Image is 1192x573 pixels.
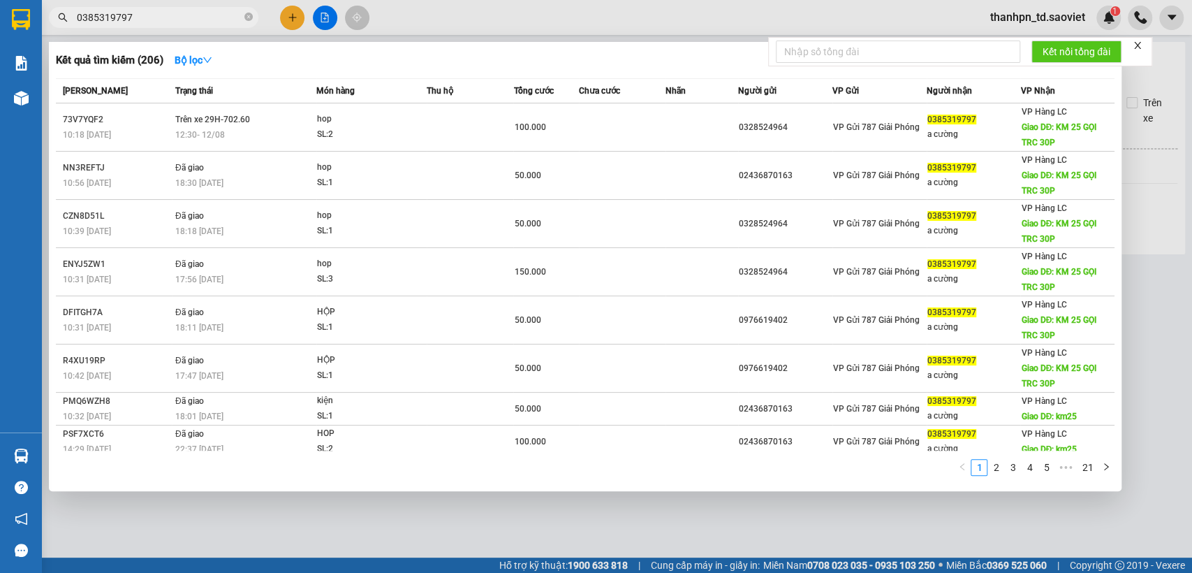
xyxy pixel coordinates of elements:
[14,91,29,106] img: warehouse-icon
[1021,155,1066,165] span: VP Hàng LC
[1021,459,1038,476] li: 4
[971,460,987,475] a: 1
[317,442,422,457] div: SL: 2
[244,13,253,21] span: close-circle
[833,122,920,132] span: VP Gửi 787 Giải Phóng
[833,315,920,325] span: VP Gửi 787 Giải Phóng
[63,209,171,224] div: CZN8D51L
[1021,348,1066,358] span: VP Hàng LC
[175,86,213,96] span: Trạng thái
[739,361,832,376] div: 0976619402
[1004,459,1021,476] li: 3
[514,219,540,229] span: 50.000
[317,409,422,424] div: SL: 1
[63,113,171,127] div: 73V7YQF2
[175,323,223,333] span: 18:11 [DATE]
[14,449,29,463] img: warehouse-icon
[1020,86,1054,96] span: VP Nhận
[1038,460,1054,475] a: 5
[175,211,204,221] span: Đã giao
[1133,41,1142,50] span: close
[1021,219,1096,244] span: Giao DĐ: KM 25 GỌI TRC 30P
[1021,171,1096,196] span: Giao DĐ: KM 25 GỌI TRC 30P
[927,127,1020,142] div: a cường
[579,86,620,96] span: Chưa cước
[1021,300,1066,310] span: VP Hàng LC
[927,442,1020,456] div: a cường
[63,427,171,442] div: PSF7XCT6
[175,356,204,365] span: Đã giao
[832,86,859,96] span: VP Gửi
[317,305,422,320] div: HỘP
[927,259,976,269] span: 0385319797
[63,323,111,333] span: 10:31 [DATE]
[63,178,111,188] span: 10:56 [DATE]
[63,86,128,96] span: [PERSON_NAME]
[1031,41,1121,63] button: Kết nối tổng đài
[427,86,453,96] span: Thu hộ
[203,55,212,65] span: down
[175,259,204,269] span: Đã giao
[987,459,1004,476] li: 2
[927,224,1020,238] div: a cường
[739,435,832,449] div: 02436870163
[63,412,111,421] span: 10:32 [DATE]
[175,371,223,381] span: 17:47 [DATE]
[738,86,777,96] span: Người gửi
[317,426,422,442] div: HOP
[833,363,920,373] span: VP Gửi 787 Giải Phóng
[244,11,253,24] span: close-circle
[175,444,223,454] span: 22:37 [DATE]
[833,219,920,229] span: VP Gửi 787 Giải Phóng
[175,55,212,66] strong: Bộ lọc
[316,86,355,96] span: Món hàng
[927,356,976,365] span: 0385319797
[927,86,972,96] span: Người nhận
[927,396,976,406] span: 0385319797
[12,9,30,30] img: logo-vxr
[513,86,553,96] span: Tổng cước
[1005,460,1020,475] a: 3
[63,444,111,454] span: 14:29 [DATE]
[63,226,111,236] span: 10:39 [DATE]
[317,393,422,409] div: kiện
[56,53,163,68] h3: Kết quả tìm kiếm ( 206 )
[1021,252,1066,261] span: VP Hàng LC
[927,320,1020,335] div: a cường
[958,463,966,471] span: left
[739,120,832,135] div: 0328524964
[317,368,422,384] div: SL: 1
[1102,463,1110,471] span: right
[63,394,171,409] div: PMQ6WZH8
[833,437,920,447] span: VP Gửi 787 Giải Phóng
[739,313,832,328] div: 0976619402
[63,161,171,175] div: NN3REFTJ
[1021,315,1096,340] span: Giao DĐ: KM 25 GỌI TRC 30P
[514,267,545,277] span: 150.000
[665,86,686,96] span: Nhãn
[163,49,223,71] button: Bộ lọcdown
[317,160,422,175] div: hop
[927,409,1020,423] div: a cường
[927,368,1020,383] div: a cường
[317,224,422,239] div: SL: 1
[1054,459,1077,476] span: •••
[927,163,976,173] span: 0385319797
[317,320,422,335] div: SL: 1
[1021,203,1066,213] span: VP Hàng LC
[514,404,540,414] span: 50.000
[175,275,223,284] span: 17:56 [DATE]
[1021,429,1066,439] span: VP Hàng LC
[927,211,976,221] span: 0385319797
[317,272,422,287] div: SL: 3
[514,315,540,325] span: 50.000
[317,112,422,127] div: hop
[954,459,971,476] li: Previous Page
[14,56,29,71] img: solution-icon
[63,275,111,284] span: 10:31 [DATE]
[63,305,171,320] div: DFITGH7A
[739,402,832,416] div: 02436870163
[175,130,225,140] span: 12:30 - 12/08
[175,307,204,317] span: Đã giao
[739,217,832,231] div: 0328524964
